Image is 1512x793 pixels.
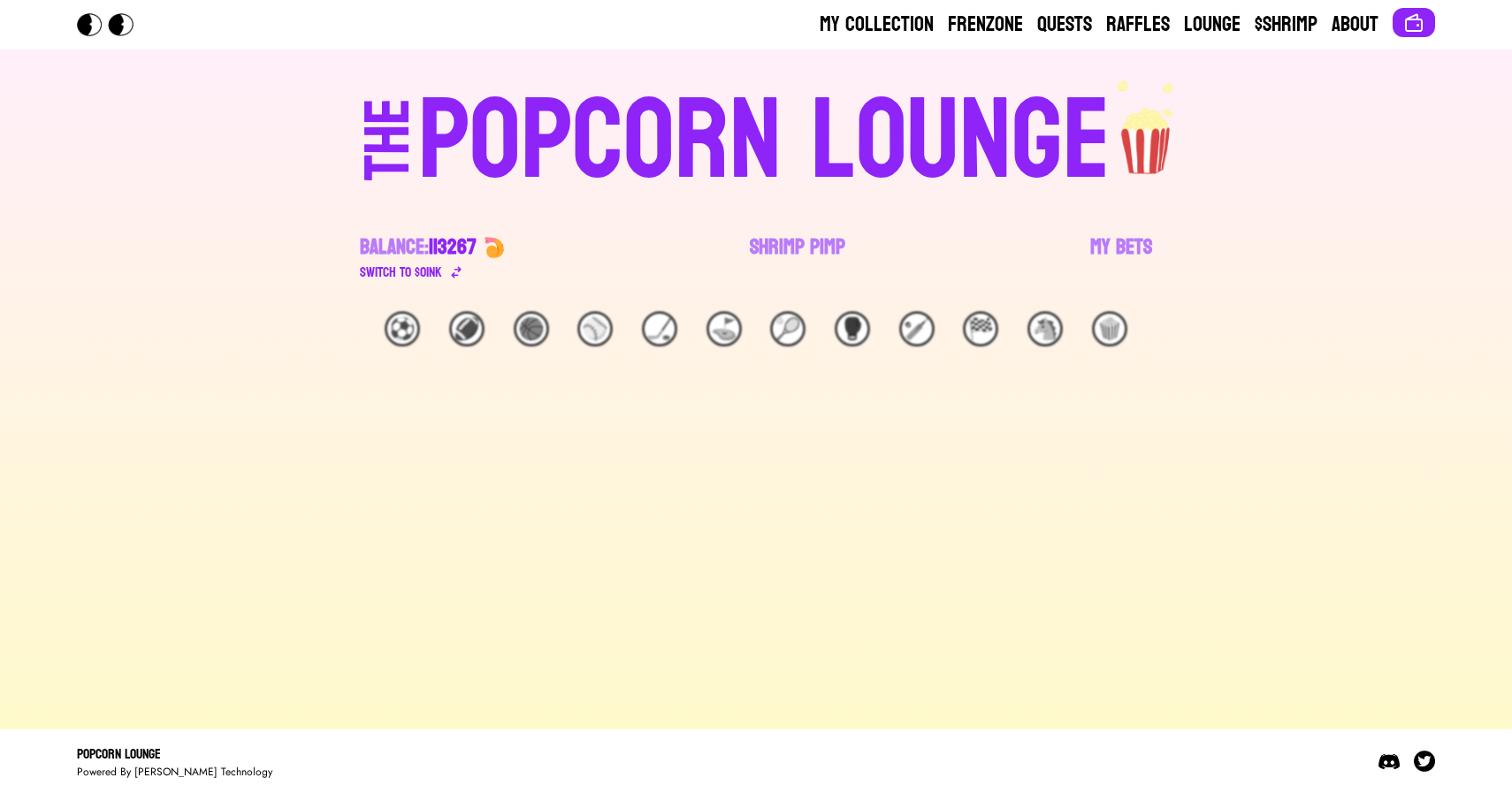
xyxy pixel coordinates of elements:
[360,262,442,283] div: Switch to $ OINK
[750,233,845,283] a: Shrimp Pimp
[948,11,1023,39] a: Frenzone
[835,311,870,347] div: 🥊
[770,311,806,347] div: 🎾
[356,98,420,216] div: THE
[77,743,272,765] div: Popcorn Lounge
[1037,11,1092,39] a: Quests
[211,78,1301,198] a: THEPOPCORN LOUNGEpopcorn
[77,765,272,779] div: Powered By [PERSON_NAME] Technology
[418,85,1111,198] div: POPCORN LOUNGE
[1255,11,1317,39] a: $Shrimp
[1106,11,1170,39] a: Raffles
[1090,233,1152,283] a: My Bets
[1378,751,1400,772] img: Discord
[1111,78,1183,177] img: popcorn
[577,311,613,347] div: ⚾️
[820,11,934,39] a: My Collection
[1414,751,1435,772] img: Twitter
[77,13,148,36] img: Popcorn
[1403,12,1424,34] img: Connect wallet
[514,311,549,347] div: 🏀
[385,311,420,347] div: ⚽️
[642,311,677,347] div: 🏒
[449,311,485,347] div: 🏈
[963,311,998,347] div: 🏁
[899,311,935,347] div: 🏏
[1092,311,1127,347] div: 🍿
[706,311,742,347] div: ⛳️
[429,228,477,266] span: 113267
[360,233,477,262] div: Balance:
[484,237,505,258] img: 🍤
[1027,311,1063,347] div: 🐴
[1184,11,1241,39] a: Lounge
[1332,11,1378,39] a: About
